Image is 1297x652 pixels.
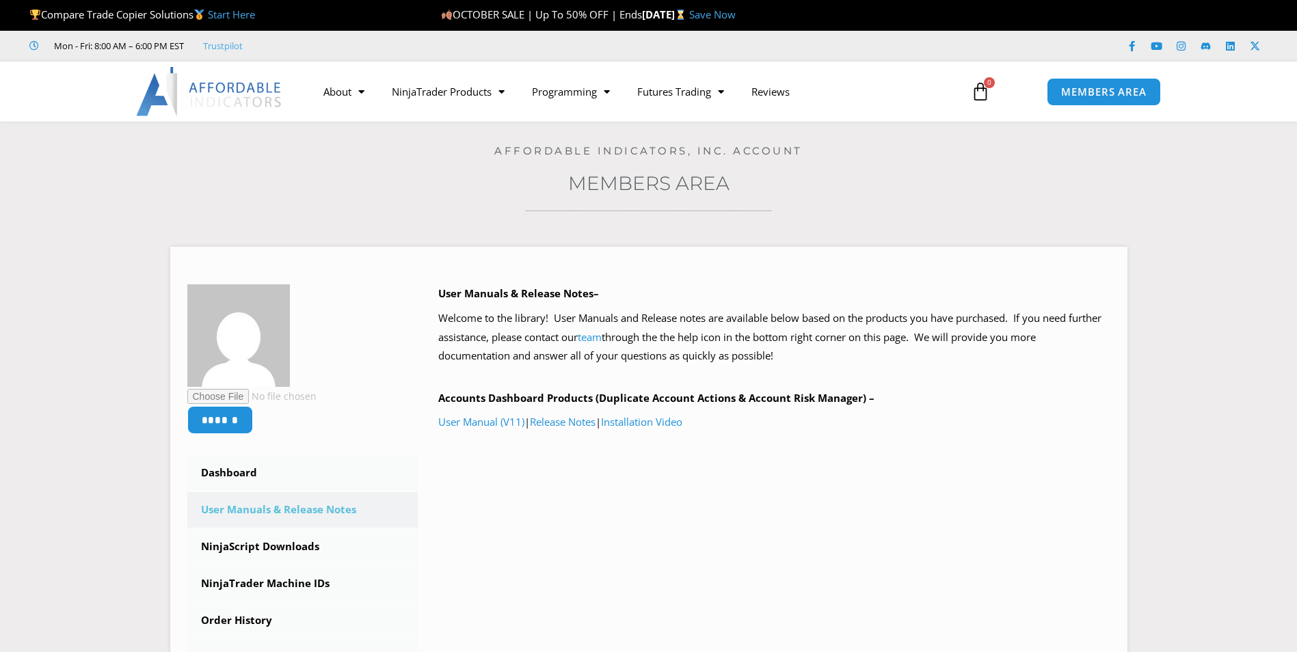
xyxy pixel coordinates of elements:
img: LogoAI | Affordable Indicators – NinjaTrader [136,67,283,116]
a: User Manuals & Release Notes [187,492,418,528]
a: Futures Trading [624,76,738,107]
a: NinjaScript Downloads [187,529,418,565]
img: b701089234a423ae363b30f54f74cd4e70fe4666a3528cf96ae61c4eb784ba2a [187,284,290,387]
a: Affordable Indicators, Inc. Account [494,144,803,157]
a: User Manual (V11) [438,415,524,429]
b: Accounts Dashboard Products (Duplicate Account Actions & Account Risk Manager) – [438,391,874,405]
span: 0 [984,77,995,88]
span: Mon - Fri: 8:00 AM – 6:00 PM EST [51,38,184,54]
nav: Menu [310,76,955,107]
span: MEMBERS AREA [1061,87,1147,97]
a: Installation Video [601,415,682,429]
span: Compare Trade Copier Solutions [29,8,255,21]
a: MEMBERS AREA [1047,78,1161,106]
a: Save Now [689,8,736,21]
img: 🍂 [442,10,452,20]
img: ⌛ [676,10,686,20]
a: Order History [187,603,418,638]
a: NinjaTrader Machine IDs [187,566,418,601]
a: Reviews [738,76,803,107]
a: About [310,76,378,107]
img: 🥇 [194,10,204,20]
span: OCTOBER SALE | Up To 50% OFF | Ends [441,8,642,21]
a: Release Notes [530,415,596,429]
b: User Manuals & Release Notes– [438,286,599,300]
a: team [578,330,602,344]
p: Welcome to the library! User Manuals and Release notes are available below based on the products ... [438,309,1110,366]
p: | | [438,413,1110,432]
a: Trustpilot [203,38,243,54]
a: 0 [950,72,1011,111]
a: Programming [518,76,624,107]
a: Members Area [568,172,730,195]
img: 🏆 [30,10,40,20]
a: NinjaTrader Products [378,76,518,107]
strong: [DATE] [642,8,689,21]
a: Start Here [208,8,255,21]
a: Dashboard [187,455,418,491]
